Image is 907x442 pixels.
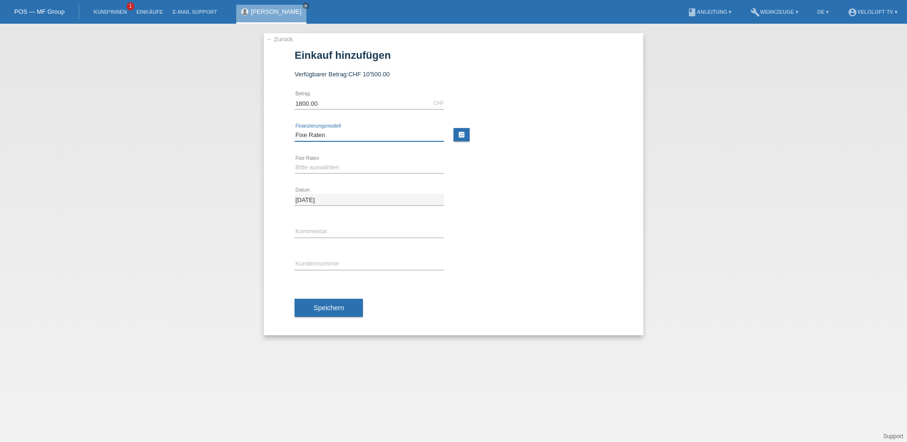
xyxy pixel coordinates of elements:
div: CHF [433,100,444,106]
a: buildWerkzeuge ▾ [746,9,803,15]
a: E-Mail Support [168,9,222,15]
a: Einkäufe [131,9,167,15]
i: close [304,3,308,8]
i: build [750,8,760,17]
div: Verfügbarer Betrag: [295,71,612,78]
a: Support [883,433,903,440]
h1: Einkauf hinzufügen [295,49,612,61]
a: [PERSON_NAME] [251,8,302,15]
i: calculate [458,131,465,138]
a: account_circleVeloLoft TV ▾ [843,9,902,15]
i: account_circle [848,8,857,17]
span: Speichern [314,304,344,312]
span: CHF 10'500.00 [348,71,389,78]
a: Kund*innen [89,9,131,15]
a: DE ▾ [813,9,833,15]
a: ← Zurück [266,36,293,43]
a: POS — MF Group [14,8,65,15]
a: close [303,2,309,9]
span: 1 [127,2,134,10]
a: calculate [453,128,470,141]
i: book [687,8,697,17]
button: Speichern [295,299,363,317]
a: bookAnleitung ▾ [683,9,736,15]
